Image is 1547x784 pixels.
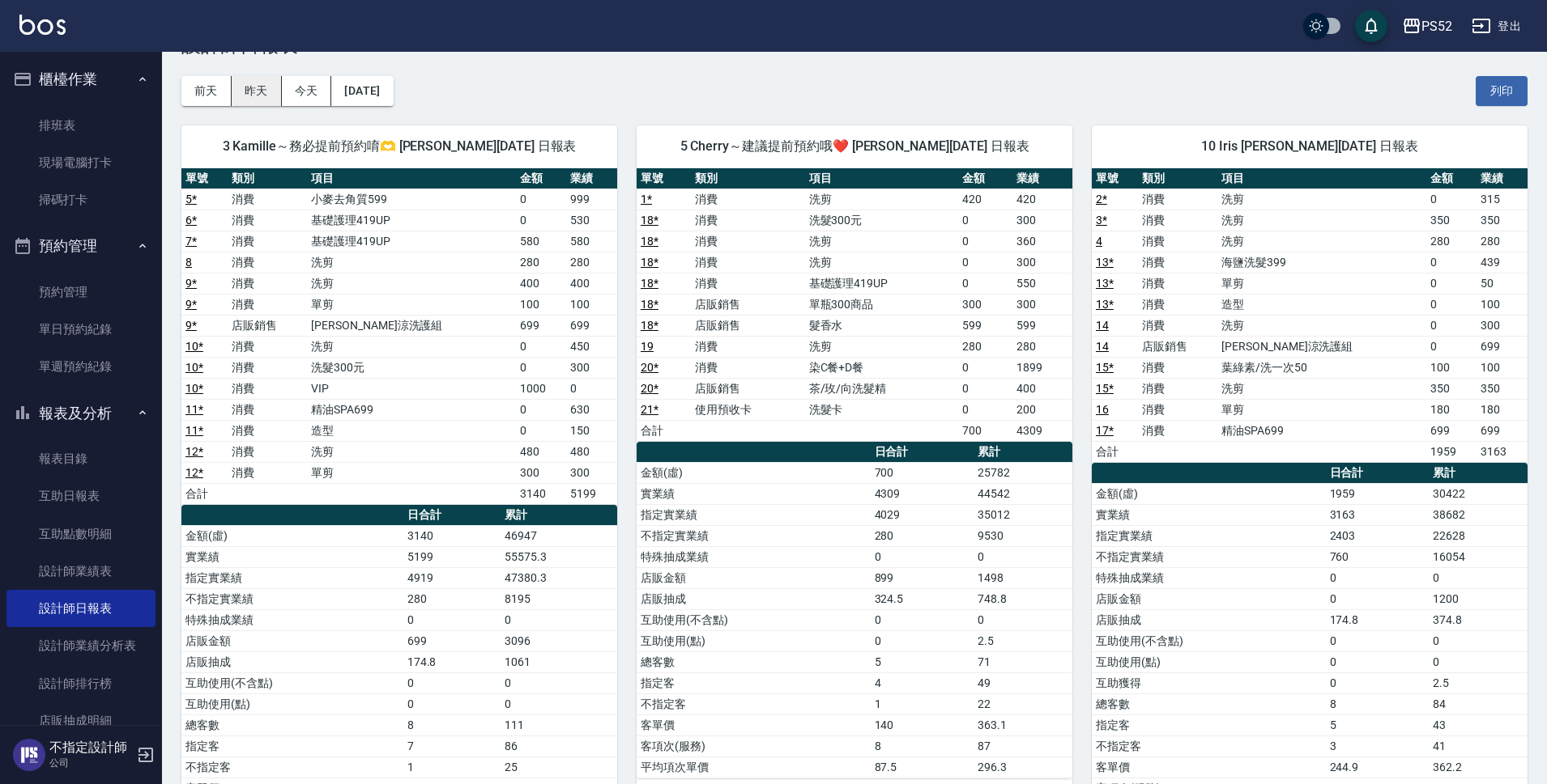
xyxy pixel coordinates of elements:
[307,315,516,336] td: [PERSON_NAME]涼洗護組
[501,567,617,588] td: 47380.3
[1092,651,1326,672] td: 互助使用(點)
[958,168,1012,189] th: 金額
[1477,294,1528,315] td: 100
[1096,403,1109,416] a: 16
[637,462,871,483] td: 金額(虛)
[1217,252,1426,273] td: 海鹽洗髮399
[1429,588,1528,609] td: 1200
[691,210,805,231] td: 消費
[1096,235,1102,248] a: 4
[871,567,974,588] td: 899
[805,378,959,399] td: 茶/玫/向洗髮精
[516,336,567,357] td: 0
[181,525,403,546] td: 金額(虛)
[6,702,156,740] a: 店販抽成明細
[1217,399,1426,420] td: 單剪
[1092,441,1138,462] td: 合計
[637,168,691,189] th: 單號
[1429,525,1528,546] td: 22628
[516,189,567,210] td: 0
[307,399,516,420] td: 精油SPA699
[974,442,1072,463] th: 累計
[974,609,1072,630] td: 0
[516,294,567,315] td: 100
[307,294,516,315] td: 單剪
[6,225,156,267] button: 預約管理
[958,294,1012,315] td: 300
[181,76,232,106] button: 前天
[637,546,871,567] td: 特殊抽成業績
[1138,168,1217,189] th: 類別
[13,739,45,771] img: Person
[307,378,516,399] td: VIP
[1012,336,1072,357] td: 280
[1477,399,1528,420] td: 180
[6,181,156,218] a: 掃碼打卡
[1012,189,1072,210] td: 420
[181,651,403,672] td: 店販抽成
[974,462,1072,483] td: 25782
[1138,357,1217,378] td: 消費
[871,442,974,463] th: 日合計
[805,168,959,189] th: 項目
[1092,588,1326,609] td: 店販金額
[1138,399,1217,420] td: 消費
[1092,483,1326,504] td: 金額(虛)
[516,252,567,273] td: 280
[403,651,501,672] td: 174.8
[1217,189,1426,210] td: 洗剪
[1326,546,1429,567] td: 760
[637,442,1072,778] table: a dense table
[1477,273,1528,294] td: 50
[1217,210,1426,231] td: 洗剪
[228,378,307,399] td: 消費
[1477,357,1528,378] td: 100
[871,504,974,525] td: 4029
[1326,588,1429,609] td: 0
[637,567,871,588] td: 店販金額
[1426,441,1477,462] td: 1959
[1429,567,1528,588] td: 0
[6,58,156,100] button: 櫃檯作業
[331,76,393,106] button: [DATE]
[691,315,805,336] td: 店販銷售
[516,357,567,378] td: 0
[566,336,617,357] td: 450
[691,399,805,420] td: 使用預收卡
[566,420,617,441] td: 150
[516,168,567,189] th: 金額
[1012,315,1072,336] td: 599
[691,294,805,315] td: 店販銷售
[1477,189,1528,210] td: 315
[1326,567,1429,588] td: 0
[637,504,871,525] td: 指定實業績
[228,315,307,336] td: 店販銷售
[1326,630,1429,651] td: 0
[6,348,156,385] a: 單週預約紀錄
[516,210,567,231] td: 0
[228,420,307,441] td: 消費
[1326,483,1429,504] td: 1959
[1217,273,1426,294] td: 單剪
[1012,273,1072,294] td: 550
[805,294,959,315] td: 單瓶300商品
[637,651,871,672] td: 總客數
[181,168,617,505] table: a dense table
[403,525,501,546] td: 3140
[805,315,959,336] td: 髮香水
[637,420,691,441] td: 合計
[1429,483,1528,504] td: 30422
[1326,525,1429,546] td: 2403
[307,441,516,462] td: 洗剪
[566,189,617,210] td: 999
[1012,294,1072,315] td: 300
[1217,294,1426,315] td: 造型
[228,294,307,315] td: 消費
[1477,210,1528,231] td: 350
[1092,504,1326,525] td: 實業績
[403,630,501,651] td: 699
[1138,231,1217,252] td: 消費
[1426,357,1477,378] td: 100
[181,483,228,504] td: 合計
[1477,420,1528,441] td: 699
